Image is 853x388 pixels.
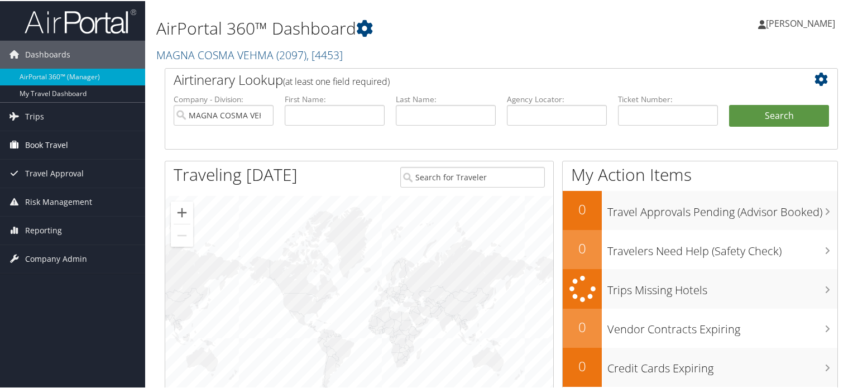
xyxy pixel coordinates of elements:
[400,166,545,186] input: Search for Traveler
[766,16,835,28] span: [PERSON_NAME]
[758,6,846,39] a: [PERSON_NAME]
[174,162,298,185] h1: Traveling [DATE]
[563,199,602,218] h2: 0
[283,74,390,87] span: (at least one field required)
[563,317,602,336] h2: 0
[563,347,837,386] a: 0Credit Cards Expiring
[563,238,602,257] h2: 0
[25,187,92,215] span: Risk Management
[607,237,837,258] h3: Travelers Need Help (Safety Check)
[171,200,193,223] button: Zoom in
[607,276,837,297] h3: Trips Missing Hotels
[156,16,616,39] h1: AirPortal 360™ Dashboard
[507,93,607,104] label: Agency Locator:
[25,159,84,186] span: Travel Approval
[25,102,44,130] span: Trips
[729,104,829,126] button: Search
[156,46,343,61] a: MAGNA COSMA VEHMA
[25,130,68,158] span: Book Travel
[607,354,837,375] h3: Credit Cards Expiring
[563,356,602,375] h2: 0
[618,93,718,104] label: Ticket Number:
[563,229,837,268] a: 0Travelers Need Help (Safety Check)
[174,93,274,104] label: Company - Division:
[171,223,193,246] button: Zoom out
[396,93,496,104] label: Last Name:
[306,46,343,61] span: , [ 4453 ]
[25,40,70,68] span: Dashboards
[276,46,306,61] span: ( 2097 )
[174,69,773,88] h2: Airtinerary Lookup
[563,162,837,185] h1: My Action Items
[25,7,136,33] img: airportal-logo.png
[607,315,837,336] h3: Vendor Contracts Expiring
[25,244,87,272] span: Company Admin
[607,198,837,219] h3: Travel Approvals Pending (Advisor Booked)
[285,93,385,104] label: First Name:
[25,215,62,243] span: Reporting
[563,308,837,347] a: 0Vendor Contracts Expiring
[563,190,837,229] a: 0Travel Approvals Pending (Advisor Booked)
[563,268,837,308] a: Trips Missing Hotels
